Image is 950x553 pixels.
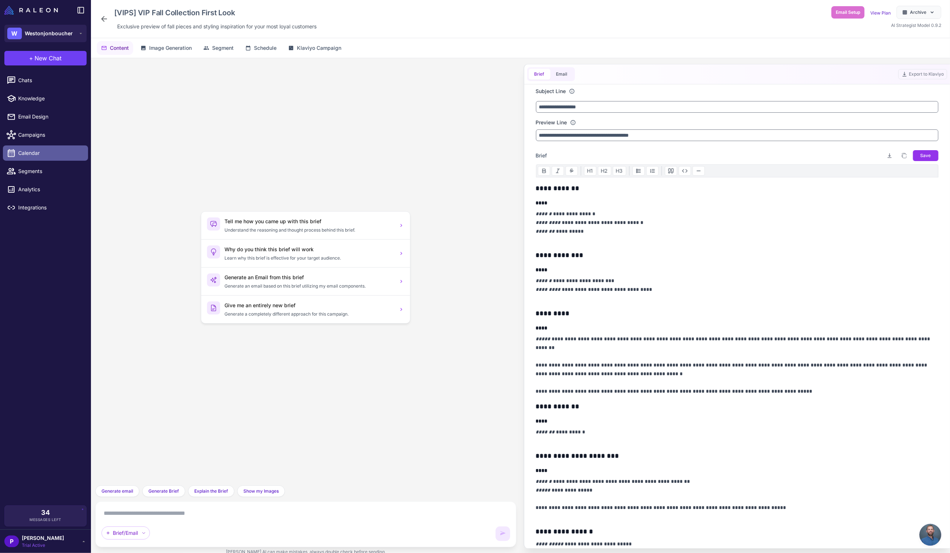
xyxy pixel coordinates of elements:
span: Archive [910,9,926,16]
span: Exclusive preview of fall pieces and styling inspiration for your most loyal customers [117,23,317,31]
button: Email Setup [831,6,864,19]
button: Download brief [884,150,895,161]
span: Explain the Brief [194,488,228,494]
span: Klaviyo Campaign [297,44,341,52]
span: Content [110,44,129,52]
span: Generate Brief [148,488,179,494]
h3: Give me an entirely new brief [224,301,394,309]
a: Calendar [3,145,88,161]
span: Show my Images [243,488,279,494]
a: View Plan [870,10,891,16]
button: Email [550,69,573,80]
label: Subject Line [536,87,566,95]
button: Klaviyo Campaign [284,41,346,55]
button: WWestonjonboucher [4,25,87,42]
a: Segments [3,164,88,179]
a: Email Design [3,109,88,124]
span: Brief [534,71,545,77]
h3: Tell me how you came up with this brief [224,217,394,225]
button: Brief [529,69,550,80]
span: Campaigns [18,131,82,139]
span: Integrations [18,204,82,212]
img: Raleon Logo [4,6,58,15]
span: AI Strategist Model 0.9.2 [891,23,941,28]
div: Click to edit description [114,21,319,32]
span: New Chat [35,54,62,63]
span: + [29,54,33,63]
span: Email Design [18,113,82,121]
span: Knowledge [18,95,82,103]
button: Export to Klaviyo [898,69,947,79]
button: Copy brief [898,150,910,161]
span: Generate email [102,488,133,494]
button: H2 [598,166,611,176]
h3: Generate an Email from this brief [224,273,394,281]
button: Explain the Brief [188,485,234,497]
span: Calendar [18,149,82,157]
label: Preview Line [536,119,567,127]
span: Email Setup [836,9,860,16]
span: Save [921,152,931,159]
button: Generate Brief [142,485,185,497]
button: Schedule [241,41,281,55]
div: W [7,28,22,39]
span: Analytics [18,185,82,193]
button: Show my Images [237,485,285,497]
button: H3 [613,166,626,176]
p: Generate a completely different approach for this campaign. [224,311,394,317]
a: Campaigns [3,127,88,143]
button: +New Chat [4,51,87,65]
div: Brief/Email [102,526,150,540]
div: Click to edit campaign name [111,6,319,20]
span: Image Generation [149,44,192,52]
span: Segments [18,167,82,175]
span: [PERSON_NAME] [22,534,64,542]
button: Content [97,41,133,55]
a: Knowledge [3,91,88,106]
span: 34 [41,509,50,516]
button: Segment [199,41,238,55]
a: Analytics [3,182,88,197]
span: Trial Active [22,542,64,549]
a: Integrations [3,200,88,215]
button: Save [913,150,938,161]
span: Segment [212,44,234,52]
div: Open chat [919,524,941,546]
div: P [4,536,19,547]
button: Image Generation [136,41,196,55]
a: Chats [3,73,88,88]
a: Raleon Logo [4,6,61,15]
p: Generate an email based on this brief utilizing my email components. [224,283,394,289]
p: Understand the reasoning and thought process behind this brief. [224,227,394,233]
button: Generate email [95,485,139,497]
h3: Why do you think this brief will work [224,245,394,253]
span: Messages Left [29,517,61,522]
span: Brief [536,152,547,160]
span: Schedule [254,44,277,52]
p: Learn why this brief is effective for your target audience. [224,255,394,261]
button: H1 [584,166,596,176]
span: Chats [18,76,82,84]
span: Westonjonboucher [25,29,73,37]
